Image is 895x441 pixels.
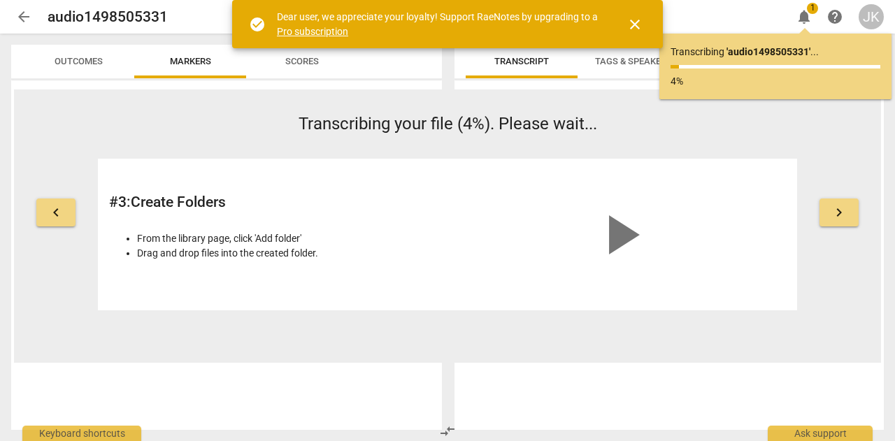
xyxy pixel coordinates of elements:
b: ' audio1498505331 ' [726,46,810,57]
span: Tags & Speakers [595,56,672,66]
a: Pro subscription [277,26,348,37]
span: compare_arrows [439,423,456,440]
span: 1 [807,3,818,14]
span: keyboard_arrow_left [48,204,64,221]
button: JK [859,4,884,29]
p: 4% [671,74,880,89]
li: From the library page, click 'Add folder' [137,231,441,246]
li: Drag and drop files into the created folder. [137,246,441,261]
a: Help [822,4,847,29]
button: Close [618,8,652,41]
span: Scores [285,56,319,66]
div: Keyboard shortcuts [22,426,141,441]
span: Transcript [494,56,549,66]
h2: audio1498505331 [48,8,168,26]
span: Markers [170,56,211,66]
span: Transcribing your file (4%). Please wait... [299,114,597,133]
span: close [626,16,643,33]
span: help [826,8,843,25]
p: Transcribing ... [671,45,880,59]
span: check_circle [249,16,266,33]
span: arrow_back [15,8,32,25]
h2: # 3 : Create Folders [109,194,441,211]
span: Outcomes [55,56,103,66]
button: Notifications [792,4,817,29]
span: notifications [796,8,812,25]
span: play_arrow [587,201,654,268]
div: Dear user, we appreciate your loyalty! Support RaeNotes by upgrading to a [277,10,601,38]
div: Ask support [768,426,873,441]
span: keyboard_arrow_right [831,204,847,221]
